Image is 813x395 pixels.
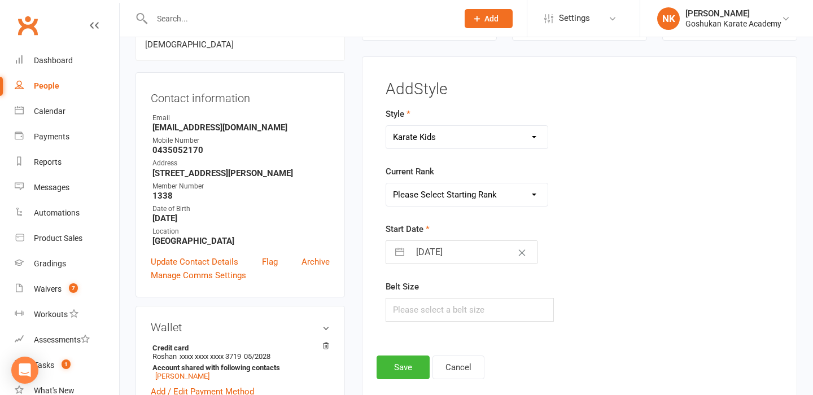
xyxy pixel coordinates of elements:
[34,310,68,319] div: Workouts
[386,107,410,121] label: Style
[152,145,330,155] strong: 0435052170
[15,226,119,251] a: Product Sales
[180,352,241,361] span: xxxx xxxx xxxx 3719
[15,353,119,378] a: Tasks 1
[148,11,450,27] input: Search...
[151,321,330,333] h3: Wallet
[484,14,499,23] span: Add
[151,255,238,269] a: Update Contact Details
[152,168,330,178] strong: [STREET_ADDRESS][PERSON_NAME]
[34,284,62,293] div: Waivers
[151,342,330,382] li: Roshan
[685,8,781,19] div: [PERSON_NAME]
[152,204,330,214] div: Date of Birth
[15,276,119,302] a: Waivers 7
[11,357,38,384] div: Open Intercom Messenger
[152,344,324,352] strong: Credit card
[262,255,278,269] a: Flag
[15,302,119,327] a: Workouts
[152,181,330,192] div: Member Number
[152,122,330,133] strong: [EMAIL_ADDRESS][DOMAIN_NAME]
[15,124,119,150] a: Payments
[301,255,330,269] a: Archive
[155,372,209,380] a: [PERSON_NAME]
[152,158,330,169] div: Address
[151,269,246,282] a: Manage Comms Settings
[152,236,330,246] strong: [GEOGRAPHIC_DATA]
[386,298,554,322] input: Please select a belt size
[465,9,513,28] button: Add
[34,234,82,243] div: Product Sales
[15,99,119,124] a: Calendar
[15,73,119,99] a: People
[410,241,537,264] input: Select Start Date
[34,259,66,268] div: Gradings
[15,150,119,175] a: Reports
[512,242,532,263] button: Clear Date
[15,48,119,73] a: Dashboard
[386,222,430,236] label: Start Date
[34,157,62,166] div: Reports
[432,355,484,379] button: Cancel
[69,283,78,293] span: 7
[15,175,119,200] a: Messages
[386,81,773,98] h3: Add Style
[15,327,119,353] a: Assessments
[34,361,54,370] div: Tasks
[152,191,330,201] strong: 1338
[685,19,781,29] div: Goshukan Karate Academy
[14,11,42,39] a: Clubworx
[34,132,69,141] div: Payments
[145,39,234,50] span: [DEMOGRAPHIC_DATA]
[34,208,80,217] div: Automations
[386,165,434,178] label: Current Rank
[244,352,270,361] span: 05/2028
[15,200,119,226] a: Automations
[152,113,330,124] div: Email
[559,6,590,31] span: Settings
[15,251,119,276] a: Gradings
[152,213,330,223] strong: [DATE]
[34,56,73,65] div: Dashboard
[34,81,59,90] div: People
[152,226,330,237] div: Location
[152,363,324,372] strong: Account shared with following contacts
[34,335,90,344] div: Assessments
[377,355,430,379] button: Save
[386,280,419,293] label: Belt Size
[34,183,69,192] div: Messages
[657,7,680,30] div: NK
[34,386,75,395] div: What's New
[152,135,330,146] div: Mobile Number
[34,107,65,116] div: Calendar
[151,87,330,104] h3: Contact information
[62,359,71,369] span: 1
